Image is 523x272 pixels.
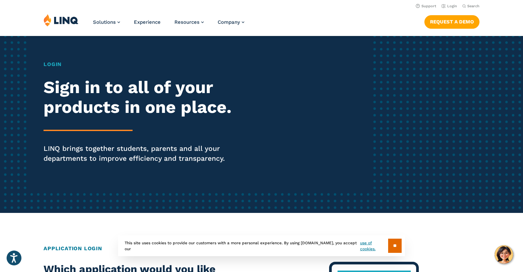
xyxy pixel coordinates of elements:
button: Hello, have a question? Let’s chat. [495,245,513,264]
a: Company [218,19,244,25]
a: Request a Demo [424,15,479,28]
span: Search [467,4,479,8]
span: Resources [174,19,200,25]
nav: Primary Navigation [93,14,244,36]
a: Login [442,4,457,8]
h2: Application Login [44,245,479,253]
nav: Button Navigation [424,14,479,28]
a: Resources [174,19,204,25]
a: Support [416,4,436,8]
button: Open Search Bar [462,4,479,9]
h1: Login [44,60,245,68]
img: LINQ | K‑12 Software [44,14,78,26]
span: Company [218,19,240,25]
h2: Sign in to all of your products in one place. [44,78,245,117]
p: LINQ brings together students, parents and all your departments to improve efficiency and transpa... [44,144,245,163]
a: Experience [134,19,161,25]
span: Solutions [93,19,116,25]
div: This site uses cookies to provide our customers with a more personal experience. By using [DOMAIN... [118,235,405,256]
a: Solutions [93,19,120,25]
a: use of cookies. [360,240,388,252]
